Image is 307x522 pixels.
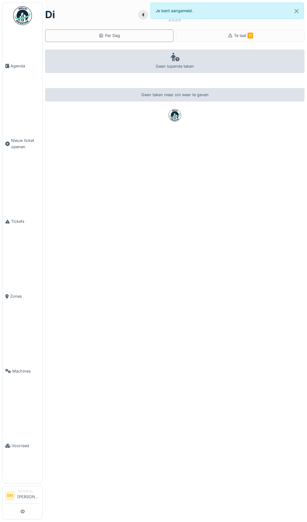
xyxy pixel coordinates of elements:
[11,138,40,149] span: Nieuw ticket openen
[3,409,42,483] a: Voorraad
[10,63,40,69] span: Agenda
[45,88,304,102] div: Geen taken meer om weer te geven
[3,259,42,334] a: Zones
[3,184,42,259] a: Tickets
[45,9,55,21] h1: di
[234,33,253,38] span: Te laat
[12,368,40,374] span: Machines
[3,334,42,409] a: Machines
[169,109,181,122] img: badge-BVDL4wpA.svg
[45,50,304,73] div: Geen lopende taken
[10,293,40,299] span: Zones
[99,33,120,39] div: Per Dag
[168,16,181,23] div: 2025
[17,489,40,493] div: Technicus
[289,3,304,19] button: Close
[5,489,40,504] a: BM Technicus[PERSON_NAME]
[3,29,42,103] a: Agenda
[12,443,40,449] span: Voorraad
[3,103,42,184] a: Nieuw ticket openen
[150,3,304,19] div: Je bent aangemeld.
[5,491,15,500] li: BM
[17,489,40,502] li: [PERSON_NAME]
[247,33,253,39] span: 11
[11,218,40,224] span: Tickets
[13,6,32,25] img: Badge_color-CXgf-gQk.svg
